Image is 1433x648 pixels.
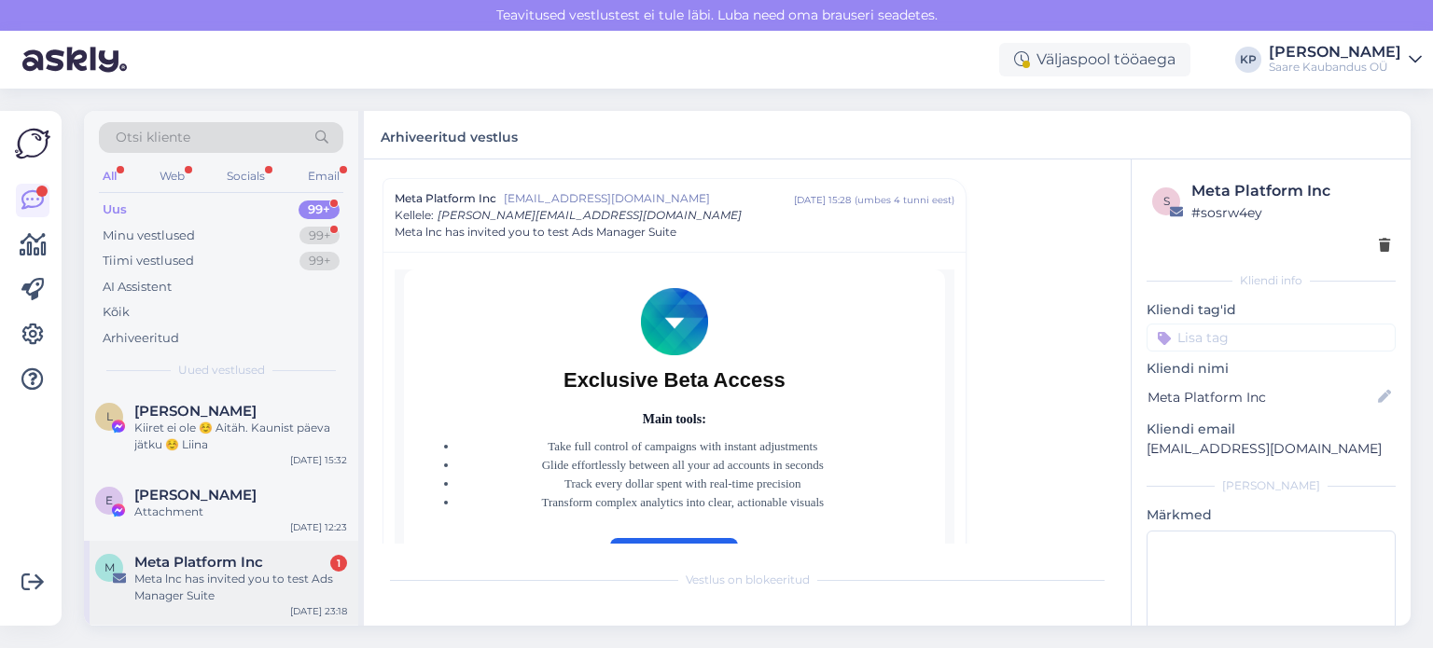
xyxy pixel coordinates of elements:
div: [DATE] 23:18 [290,604,347,618]
span: E [105,493,113,507]
div: Web [156,164,188,188]
div: 99+ [299,252,340,270]
div: [DATE] 15:32 [290,453,347,467]
div: Minu vestlused [103,227,195,245]
span: M [104,560,115,574]
label: Arhiveeritud vestlus [381,122,518,147]
div: 99+ [299,227,340,245]
div: Saare Kaubandus OÜ [1269,60,1401,75]
div: Meta Platform Inc [1191,180,1390,202]
div: Email [304,164,343,188]
div: 99+ [299,200,340,219]
span: Meta lnc has invited you to test Ads Manager Suite [395,224,676,241]
p: [EMAIL_ADDRESS][DOMAIN_NAME] [1147,439,1396,459]
li: Take full control of campaigns with instant adjustments [458,437,908,456]
input: Lisa nimi [1148,387,1374,407]
li: Glide effortlessly between all your ad accounts in seconds [458,456,908,475]
li: Transform complex analytics into clear, actionable visuals [458,493,908,512]
div: Kiiret ei ole ☺️ Aitäh. Kaunist päeva jätku ☺️ Liina [134,420,347,453]
div: ( umbes 4 tunni eest ) [855,193,954,207]
p: Kliendi email [1147,420,1396,439]
span: Meta Platform Inc [395,190,496,207]
div: KP [1235,47,1261,73]
div: Tiimi vestlused [103,252,194,270]
span: [PERSON_NAME][EMAIL_ADDRESS][DOMAIN_NAME] [438,208,742,222]
span: Kellele : [395,208,434,222]
a: Get Started [610,538,738,586]
span: [EMAIL_ADDRESS][DOMAIN_NAME] [504,190,794,207]
span: Vestlus on blokeeritud [686,572,810,588]
span: Liina Ubakivi [134,403,257,420]
div: AI Assistent [103,278,172,296]
div: Socials [223,164,269,188]
div: [DATE] 15:28 [794,193,851,207]
div: Attachment [134,503,347,520]
input: Lisa tag [1147,324,1396,352]
h1: Exclusive Beta Access [441,366,908,394]
p: Kliendi nimi [1147,359,1396,379]
span: s [1163,194,1170,208]
div: Uus [103,200,127,219]
span: Eve Veerva [134,487,257,503]
p: Main tools: [441,409,908,430]
p: Kliendi tag'id [1147,300,1396,320]
span: Meta Platform Inc [134,554,263,571]
div: [DATE] 12:23 [290,520,347,534]
div: # sosrw4ey [1191,202,1390,223]
div: [PERSON_NAME] [1147,477,1396,494]
div: Meta lnc has invited you to test Ads Manager Suite [134,571,347,604]
div: All [99,164,120,188]
div: Kõik [103,303,130,322]
span: Otsi kliente [116,128,190,147]
span: Uued vestlused [178,362,265,379]
div: 1 [330,555,347,572]
span: L [106,409,113,423]
a: [PERSON_NAME]Saare Kaubandus OÜ [1269,45,1422,75]
div: Väljaspool tööaega [999,43,1190,76]
p: Märkmed [1147,505,1396,525]
div: Arhiveeritud [103,329,179,348]
img: Askly Logo [15,126,50,161]
div: [PERSON_NAME] [1269,45,1401,60]
img: Meta Logo [641,288,708,355]
div: Kliendi info [1147,272,1396,289]
li: Track every dollar spent with real-time precision [458,475,908,493]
